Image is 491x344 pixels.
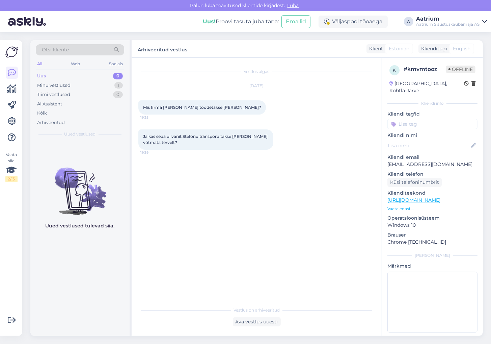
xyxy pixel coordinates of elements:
div: Aatrium Sisustuskaubamaja AS [416,22,480,27]
div: Klient [366,45,383,52]
span: Otsi kliente [42,46,69,53]
div: Väljaspool tööaega [319,16,388,28]
img: No chats [30,155,130,216]
div: Uus [37,73,46,79]
div: All [36,59,44,68]
div: Ava vestlus uuesti [233,317,281,326]
div: Küsi telefoninumbrit [387,178,442,187]
span: Uued vestlused [64,131,96,137]
span: 19:39 [140,150,166,155]
div: Minu vestlused [37,82,71,89]
input: Lisa nimi [388,142,470,149]
p: Kliendi email [387,154,478,161]
div: Vestlus algas [138,69,375,75]
div: Proovi tasuta juba täna: [203,18,279,26]
img: Askly Logo [5,46,18,58]
p: Brauser [387,231,478,239]
p: Vaata edasi ... [387,206,478,212]
div: [DATE] [138,83,375,89]
div: Aatrium [416,16,480,22]
p: Kliendi tag'id [387,110,478,118]
div: [PERSON_NAME] [387,252,478,259]
p: Uued vestlused tulevad siia. [46,222,115,229]
a: [URL][DOMAIN_NAME] [387,197,440,203]
p: Chrome [TECHNICAL_ID] [387,239,478,246]
div: 2 / 3 [5,176,18,182]
button: Emailid [281,15,310,28]
div: [GEOGRAPHIC_DATA], Kohtla-Järve [389,80,464,94]
span: Ja kas seda diivanit Stefono transporditakse [PERSON_NAME] võtmata tervelt? [143,134,269,145]
span: Mis firma [PERSON_NAME] toodetakse [PERSON_NAME]? [143,105,261,110]
div: Web [70,59,82,68]
a: AatriumAatrium Sisustuskaubamaja AS [416,16,487,27]
span: Estonian [389,45,409,52]
span: 19:35 [140,115,166,120]
b: Uus! [203,18,216,25]
div: Arhiveeritud [37,119,65,126]
p: Kliendi telefon [387,171,478,178]
input: Lisa tag [387,119,478,129]
label: Arhiveeritud vestlus [138,44,187,53]
p: Märkmed [387,263,478,270]
span: Offline [446,66,475,73]
p: Windows 10 [387,222,478,229]
span: k [393,68,396,73]
div: # kmvmtooz [404,65,446,73]
div: AI Assistent [37,101,62,107]
div: Kliendi info [387,100,478,106]
p: Klienditeekond [387,190,478,197]
p: [EMAIL_ADDRESS][DOMAIN_NAME] [387,161,478,168]
div: Socials [108,59,124,68]
div: A [404,17,413,26]
div: 0 [113,91,123,98]
div: Klienditugi [418,45,447,52]
div: Kõik [37,110,47,117]
div: 0 [113,73,123,79]
p: Operatsioonisüsteem [387,215,478,222]
span: English [453,45,470,52]
span: Luba [285,2,301,8]
span: Vestlus on arhiveeritud [234,307,280,313]
div: Vaata siia [5,152,18,182]
p: Kliendi nimi [387,132,478,139]
div: Tiimi vestlused [37,91,70,98]
div: 1 [114,82,123,89]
